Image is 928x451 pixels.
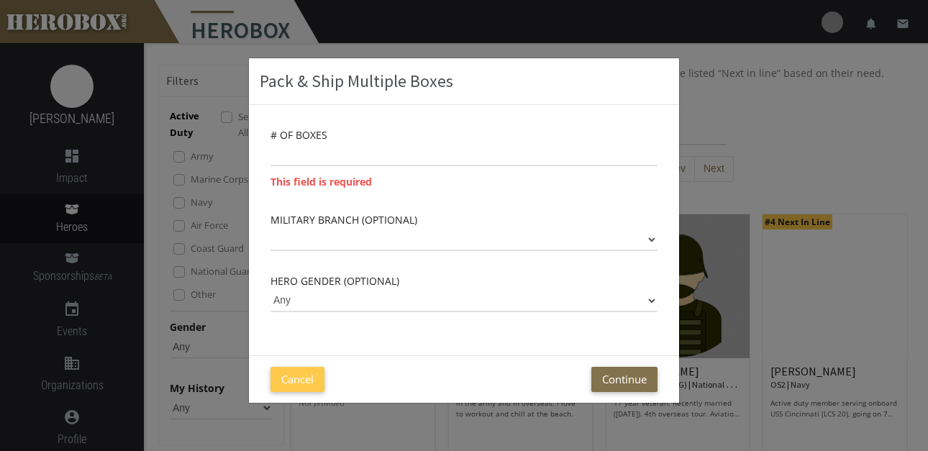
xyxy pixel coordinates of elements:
label: Hero Gender (optional) [270,273,399,289]
label: Military Branch (optional) [270,211,417,228]
label: # of Boxes [270,127,327,143]
h3: Pack & Ship Multiple Boxes [260,69,668,94]
button: Continue [591,367,658,392]
button: Cancel [270,367,324,392]
span: This field is required [270,175,372,188]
